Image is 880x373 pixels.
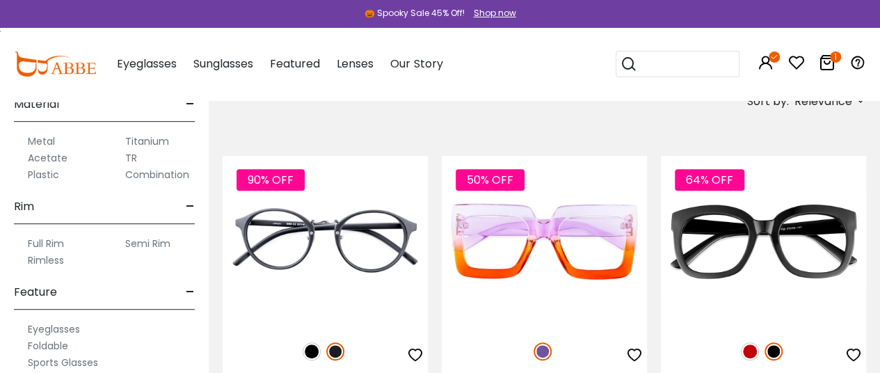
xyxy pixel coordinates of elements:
label: Plastic [28,166,59,183]
label: Foldable [28,338,68,354]
span: - [186,276,195,309]
span: 90% OFF [237,169,305,191]
label: Full Rim [28,235,64,252]
a: Shop now [467,7,516,19]
img: Black Gala - Plastic ,Universal Bridge Fit [661,156,866,327]
i: 1 [830,51,841,63]
label: Semi Rim [125,235,170,252]
span: Material [14,88,59,121]
span: - [186,88,195,121]
img: Matte-black Youngitive - Plastic ,Adjust Nose Pads [223,156,428,327]
img: abbeglasses.com [14,51,96,77]
label: TR [125,150,137,166]
label: Metal [28,133,55,150]
img: Black [303,342,321,360]
span: Eyeglasses [117,56,177,72]
img: Red [741,342,759,360]
label: Acetate [28,150,67,166]
div: Shop now [474,7,516,19]
img: Black [765,342,783,360]
img: Purple [534,342,552,360]
label: Combination [125,166,189,183]
label: Sports Glasses [28,354,98,371]
span: Lenses [337,56,374,72]
span: Rim [14,190,34,223]
span: Our Story [390,56,442,72]
label: Titanium [125,133,169,150]
span: Featured [270,56,320,72]
span: Feature [14,276,57,309]
span: 50% OFF [456,169,525,191]
span: Sunglasses [193,56,253,72]
img: Matte Black [326,342,344,360]
span: Sort by: [747,93,789,109]
a: 1 [819,57,835,73]
span: Relevance [794,89,852,114]
span: - [186,190,195,223]
div: 🎃 Spooky Sale 45% Off! [365,7,465,19]
label: Rimless [28,252,64,269]
span: 64% OFF [675,169,744,191]
img: Purple Spark - Plastic ,Universal Bridge Fit [442,156,647,327]
label: Eyeglasses [28,321,80,338]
